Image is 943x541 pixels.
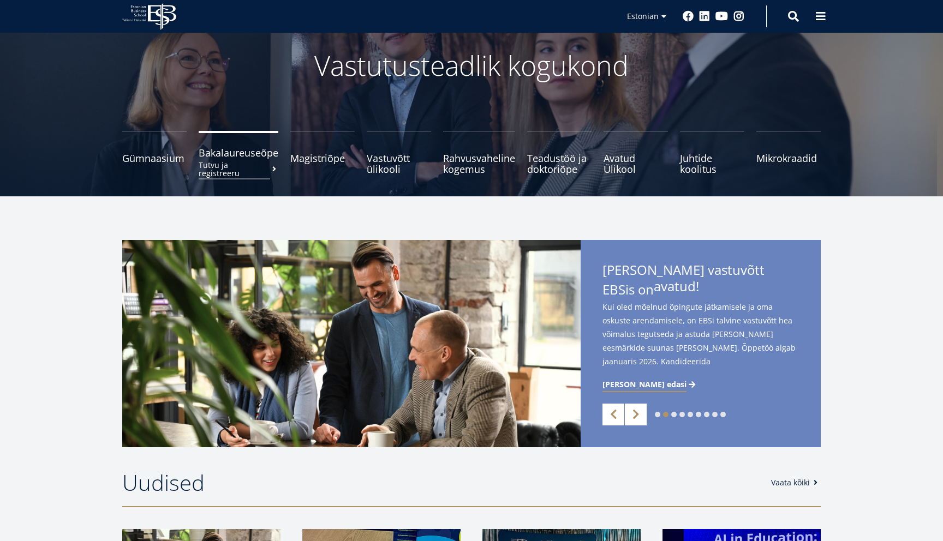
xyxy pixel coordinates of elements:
[367,153,431,175] span: Vastuvõtt ülikooli
[122,131,187,175] a: Gümnaasium
[367,131,431,175] a: Vastuvõtt ülikooli
[756,131,821,175] a: Mikrokraadid
[671,412,677,417] a: 3
[199,147,278,158] span: Bakalaureuseõpe
[604,153,668,175] span: Avatud Ülikool
[122,240,581,447] img: IMG: Talvine vastuvõtt
[199,131,278,175] a: BakalaureuseõpeTutvu ja registreeru
[688,412,693,417] a: 5
[720,412,726,417] a: 9
[680,131,744,175] a: Juhtide koolitus
[704,412,709,417] a: 7
[679,412,685,417] a: 4
[602,379,697,390] a: [PERSON_NAME] edasi
[733,11,744,22] a: Instagram
[699,11,710,22] a: Linkedin
[771,477,821,488] a: Vaata kõiki
[663,412,669,417] a: 2
[122,153,187,164] span: Gümnaasium
[199,161,278,177] small: Tutvu ja registreeru
[527,153,592,175] span: Teadustöö ja doktoriõpe
[680,153,744,175] span: Juhtide koolitus
[527,131,592,175] a: Teadustöö ja doktoriõpe
[604,131,668,175] a: Avatud Ülikool
[712,412,718,417] a: 8
[122,469,760,496] h2: Uudised
[655,412,660,417] a: 1
[602,404,624,425] a: Previous
[602,300,799,386] span: Kui oled mõelnud õpingute jätkamisele ja oma oskuste arendamisele, on EBSi talvine vastuvõtt hea ...
[696,412,701,417] a: 6
[443,153,515,175] span: Rahvusvaheline kogemus
[715,11,728,22] a: Youtube
[654,278,699,294] span: avatud!
[290,131,355,175] a: Magistriõpe
[602,262,799,298] span: [PERSON_NAME] vastuvõtt EBSis on
[290,153,355,164] span: Magistriõpe
[602,379,687,390] span: [PERSON_NAME] edasi
[443,131,515,175] a: Rahvusvaheline kogemus
[625,404,647,425] a: Next
[182,49,761,82] p: Vastutusteadlik kogukond
[756,153,821,164] span: Mikrokraadid
[683,11,694,22] a: Facebook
